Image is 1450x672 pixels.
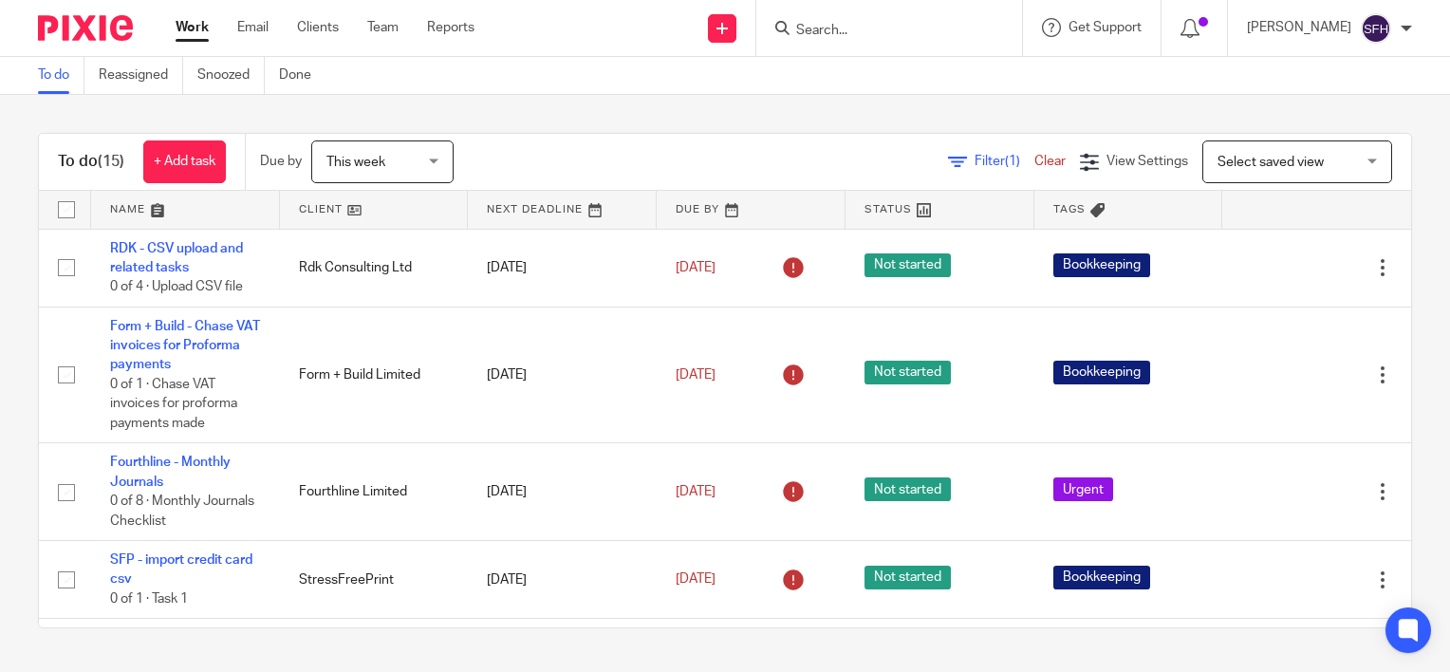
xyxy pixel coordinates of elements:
span: Filter [975,155,1034,168]
span: Get Support [1069,21,1142,34]
td: [DATE] [468,307,657,443]
span: Tags [1053,204,1086,215]
td: StressFreePrint [280,541,469,619]
td: Rdk Consulting Ltd [280,229,469,307]
span: 0 of 8 · Monthly Journals Checklist [110,495,254,528]
span: Not started [864,477,951,501]
span: [DATE] [676,261,716,274]
span: (15) [98,154,124,169]
span: Bookkeeping [1053,253,1150,277]
td: Fourthline Limited [280,443,469,541]
span: Bookkeeping [1053,566,1150,589]
a: To do [38,57,84,94]
span: [DATE] [676,573,716,587]
a: Reports [427,18,474,37]
span: 0 of 4 · Upload CSV file [110,280,243,293]
span: 0 of 1 · Chase VAT invoices for proforma payments made [110,378,237,430]
a: Reassigned [99,57,183,94]
a: Snoozed [197,57,265,94]
a: Work [176,18,209,37]
a: + Add task [143,140,226,183]
a: Clients [297,18,339,37]
span: Not started [864,253,951,277]
a: Team [367,18,399,37]
a: Done [279,57,325,94]
span: [DATE] [676,368,716,382]
a: SFP - import credit card csv [110,553,252,586]
span: (1) [1005,155,1020,168]
a: Clear [1034,155,1066,168]
td: [DATE] [468,229,657,307]
span: Select saved view [1218,156,1324,169]
p: [PERSON_NAME] [1247,18,1351,37]
td: [DATE] [468,541,657,619]
span: Not started [864,566,951,589]
a: Form + Build - Chase VAT invoices for Proforma payments [110,320,260,372]
img: svg%3E [1361,13,1391,44]
a: Email [237,18,269,37]
span: Bookkeeping [1053,361,1150,384]
td: [DATE] [468,443,657,541]
span: Urgent [1053,477,1113,501]
h1: To do [58,152,124,172]
span: This week [326,156,385,169]
a: RDK - CSV upload and related tasks [110,242,243,274]
input: Search [794,23,965,40]
td: Form + Build Limited [280,307,469,443]
span: View Settings [1106,155,1188,168]
p: Due by [260,152,302,171]
img: Pixie [38,15,133,41]
span: Not started [864,361,951,384]
span: 0 of 1 · Task 1 [110,592,188,606]
a: Fourthline - Monthly Journals [110,456,231,488]
span: [DATE] [676,485,716,498]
